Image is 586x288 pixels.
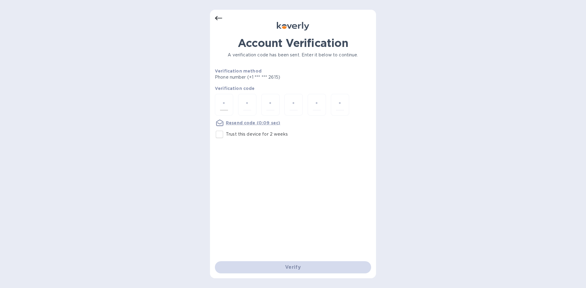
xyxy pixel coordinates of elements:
[215,69,262,73] b: Verification method
[215,74,327,80] p: Phone number (+1 *** *** 2615)
[215,52,371,58] p: A verification code has been sent. Enter it below to continue.
[215,37,371,49] h1: Account Verification
[226,120,280,125] u: Resend code (0:09 sec)
[226,131,288,137] p: Trust this device for 2 weeks
[215,85,371,91] p: Verification code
